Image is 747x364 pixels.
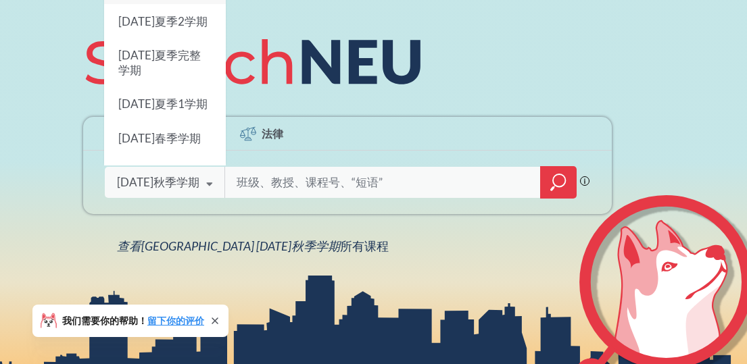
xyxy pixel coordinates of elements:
[118,48,200,77] font: [DATE]夏季完整学期
[118,14,207,28] font: [DATE]夏季2学期
[62,315,147,326] font: 我们需要你的帮助！
[235,168,531,197] input: 班级、教授、课程号、“短语”
[118,97,207,111] font: [DATE]夏季1学期
[118,165,200,179] font: [DATE]秋季学期
[117,175,199,189] font: [DATE]秋季学期
[262,127,283,140] font: 法律
[118,131,200,145] font: [DATE]春季学期
[147,315,204,326] a: 留下你的评价
[340,238,389,253] font: 所有课程
[117,238,340,253] font: 查看[GEOGRAPHIC_DATA] [DATE]秋季学期
[540,166,577,199] div: 放大镜
[550,173,567,192] svg: 放大镜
